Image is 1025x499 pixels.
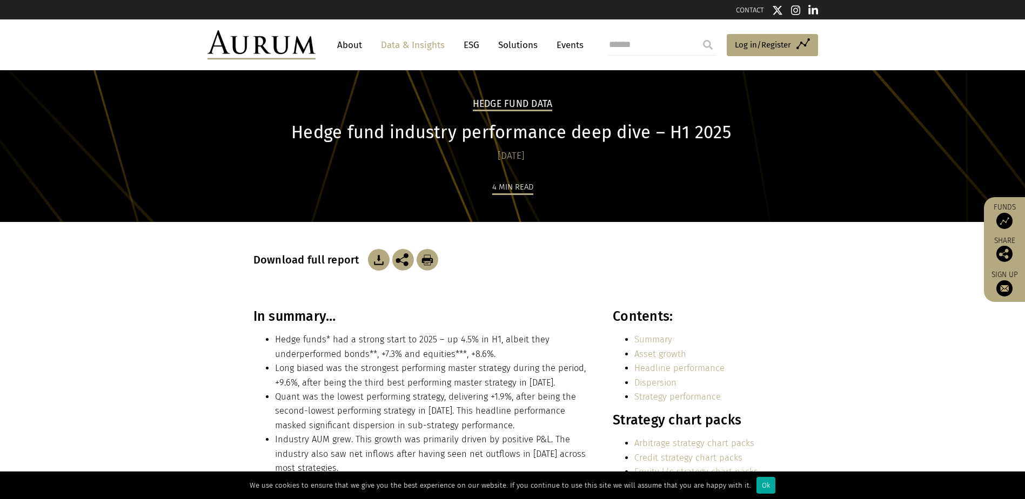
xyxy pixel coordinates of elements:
input: Submit [697,34,719,56]
img: Share this post [392,249,414,271]
a: Dispersion [634,377,676,388]
a: Arbitrage strategy chart packs [634,438,754,448]
a: Credit strategy chart packs [634,453,742,463]
img: Linkedin icon [808,5,818,16]
img: Share this post [996,246,1013,262]
h3: Contents: [613,308,769,325]
a: Events [551,35,584,55]
a: About [332,35,367,55]
a: Funds [989,203,1020,229]
li: Long biased was the strongest performing master strategy during the period, +9.6%, after being th... [275,361,589,390]
a: CONTACT [736,6,764,14]
h3: Download full report [253,253,365,266]
img: Download Article [368,249,390,271]
img: Instagram icon [791,5,801,16]
a: Equity l/s strategy chart packs [634,467,758,477]
img: Aurum [207,30,316,59]
h1: Hedge fund industry performance deep dive – H1 2025 [253,122,769,143]
a: Solutions [493,35,543,55]
li: Hedge funds* had a strong start to 2025 – up 4.5% in H1, albeit they underperformed bonds**, +7.3... [275,333,589,361]
img: Sign up to our newsletter [996,280,1013,296]
a: Asset growth [634,349,686,359]
h3: Strategy chart packs [613,412,769,428]
span: Log in/Register [735,38,791,51]
div: Ok [756,477,775,494]
a: Data & Insights [376,35,450,55]
div: Share [989,237,1020,262]
li: Industry AUM grew. This growth was primarily driven by positive P&L. The industry also saw net in... [275,433,589,475]
img: Twitter icon [772,5,783,16]
div: [DATE] [253,149,769,164]
h3: In summary… [253,308,589,325]
a: Sign up [989,270,1020,296]
img: Access Funds [996,213,1013,229]
img: Download Article [417,249,438,271]
a: Log in/Register [727,34,818,57]
a: ESG [458,35,485,55]
div: 4 min read [492,180,533,195]
li: Quant was the lowest performing strategy, delivering +1.9%, after being the second-lowest perform... [275,390,589,433]
a: Headline performance [634,363,725,373]
a: Strategy performance [634,392,721,402]
h2: Hedge Fund Data [473,98,553,111]
a: Summary [634,334,672,345]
